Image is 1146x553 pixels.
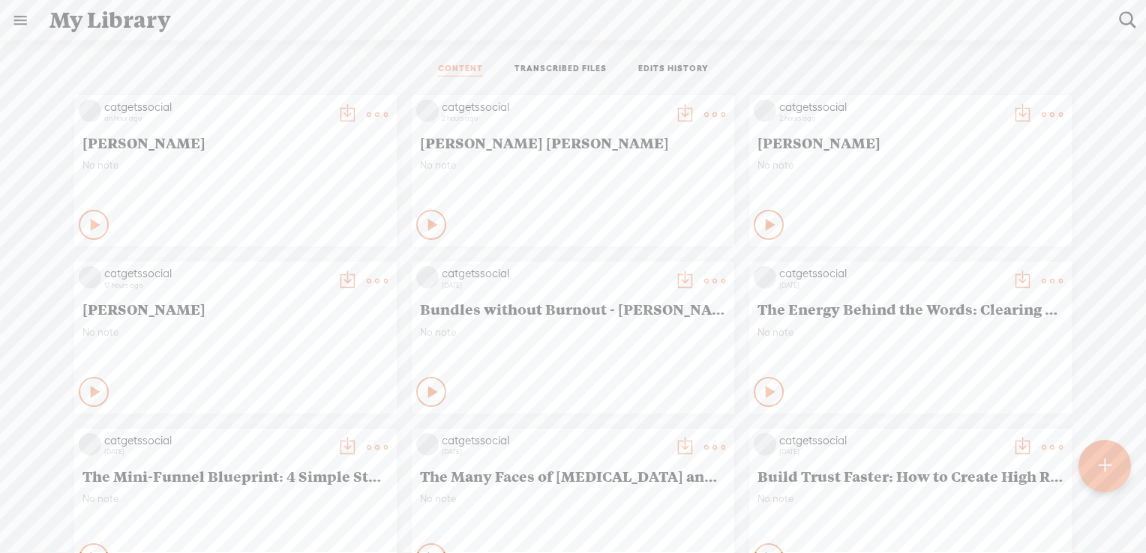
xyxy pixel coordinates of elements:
img: videoLoading.png [416,433,439,456]
span: No note [82,326,388,339]
a: CONTENT [438,63,483,76]
div: My Library [39,1,1108,40]
span: No note [420,326,726,339]
div: [DATE] [779,447,1004,456]
span: Bundles without Burnout - [PERSON_NAME] [420,300,726,318]
img: videoLoading.png [754,266,776,288]
div: [DATE] [442,447,667,456]
span: No note [757,159,1063,172]
span: [PERSON_NAME] [757,133,1063,151]
span: The Mini-Funnel Blueprint: 4 Simple Steps to Run Profitable Lead Ads - [PERSON_NAME] [82,467,388,485]
span: No note [82,492,388,505]
div: 2 hours ago [442,114,667,123]
span: No note [420,159,726,172]
img: videoLoading.png [79,266,101,288]
div: [DATE] [442,281,667,290]
div: an hour ago [104,114,329,123]
span: The Energy Behind the Words: Clearing What’s Blocking You from Being Fully Seen - [PERSON_NAME] [757,300,1063,318]
div: catgetssocial [104,266,329,281]
img: videoLoading.png [416,266,439,288]
img: videoLoading.png [754,100,776,122]
a: EDITS HISTORY [638,63,709,76]
img: videoLoading.png [79,433,101,456]
span: No note [82,159,388,172]
div: 17 hours ago [104,281,329,290]
div: catgetssocial [779,100,1004,115]
span: No note [757,326,1063,339]
span: [PERSON_NAME] [82,300,388,318]
div: catgetssocial [104,100,329,115]
span: Build Trust Faster: How to Create High ROI Serialized Content Now - [PERSON_NAME] [757,467,1063,485]
span: The Many Faces of [MEDICAL_DATA] and How to Break Free - [PERSON_NAME] [420,467,726,485]
div: catgetssocial [779,433,1004,448]
span: No note [757,492,1063,505]
span: [PERSON_NAME] [82,133,388,151]
div: 2 hours ago [779,114,1004,123]
a: TRANSCRIBED FILES [514,63,607,76]
div: catgetssocial [104,433,329,448]
div: catgetssocial [442,100,667,115]
span: No note [420,492,726,505]
img: videoLoading.png [416,100,439,122]
div: [DATE] [779,281,1004,290]
img: videoLoading.png [754,433,776,456]
div: [DATE] [104,447,329,456]
div: catgetssocial [779,266,1004,281]
div: catgetssocial [442,433,667,448]
img: videoLoading.png [79,100,101,122]
div: catgetssocial [442,266,667,281]
span: [PERSON_NAME] [PERSON_NAME] [420,133,726,151]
